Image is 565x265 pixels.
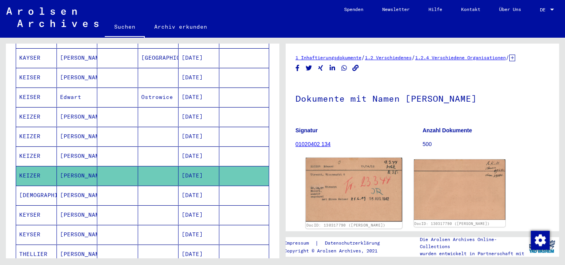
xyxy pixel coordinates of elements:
[57,68,98,87] mat-cell: [PERSON_NAME]
[57,166,98,185] mat-cell: [PERSON_NAME]
[138,48,179,68] mat-cell: [GEOGRAPHIC_DATA]
[179,48,219,68] mat-cell: [DATE]
[179,127,219,146] mat-cell: [DATE]
[319,239,389,247] a: Datenschutzerklärung
[317,63,325,73] button: Share on Xing
[16,166,57,185] mat-cell: KEIZER
[284,247,389,254] p: Copyright © Arolsen Archives, 2021
[16,48,57,68] mat-cell: KAYSER
[16,205,57,225] mat-cell: KEYSER
[179,88,219,107] mat-cell: [DATE]
[57,225,98,244] mat-cell: [PERSON_NAME]
[540,7,549,13] span: DE
[179,205,219,225] mat-cell: [DATE]
[328,63,337,73] button: Share on LinkedIn
[179,225,219,244] mat-cell: [DATE]
[527,237,557,256] img: yv_logo.png
[16,146,57,166] mat-cell: KEIZER
[284,239,389,247] div: |
[57,48,98,68] mat-cell: [PERSON_NAME]
[57,127,98,146] mat-cell: [PERSON_NAME]
[57,205,98,225] mat-cell: [PERSON_NAME]
[414,221,490,226] a: DocID: 130317790 ([PERSON_NAME])
[57,146,98,166] mat-cell: [PERSON_NAME]
[6,7,98,27] img: Arolsen_neg.svg
[340,63,348,73] button: Share on WhatsApp
[295,80,549,115] h1: Dokumente mit Namen [PERSON_NAME]
[352,63,360,73] button: Copy link
[306,158,402,222] img: 001.jpg
[179,68,219,87] mat-cell: [DATE]
[295,141,331,147] a: 01020402 134
[145,17,217,36] a: Archiv erkunden
[423,140,549,148] p: 500
[295,55,361,60] a: 1 Inhaftierungsdokumente
[531,231,550,250] img: Zustimmung ändern
[293,63,302,73] button: Share on Facebook
[423,127,472,133] b: Anzahl Dokumente
[179,245,219,264] mat-cell: [DATE]
[365,55,412,60] a: 1.2 Verschiedenes
[16,107,57,126] mat-cell: KEIZER
[412,54,415,61] span: /
[57,107,98,126] mat-cell: [PERSON_NAME]
[284,239,315,247] a: Impressum
[16,225,57,244] mat-cell: KEYSER
[420,250,525,257] p: wurden entwickelt in Partnerschaft mit
[506,54,509,61] span: /
[306,223,386,228] a: DocID: 130317790 ([PERSON_NAME])
[16,245,57,264] mat-cell: THELLIER
[179,166,219,185] mat-cell: [DATE]
[16,186,57,205] mat-cell: [DEMOGRAPHIC_DATA]
[16,127,57,146] mat-cell: KEIZER
[179,146,219,166] mat-cell: [DATE]
[105,17,145,38] a: Suchen
[57,88,98,107] mat-cell: Edwart
[414,159,506,220] img: 002.jpg
[295,127,318,133] b: Signatur
[179,107,219,126] mat-cell: [DATE]
[138,88,179,107] mat-cell: Ostrowice
[179,186,219,205] mat-cell: [DATE]
[305,63,313,73] button: Share on Twitter
[361,54,365,61] span: /
[415,55,506,60] a: 1.2.4 Verschiedene Organisationen
[57,245,98,264] mat-cell: [PERSON_NAME]
[57,186,98,205] mat-cell: [PERSON_NAME]
[420,236,525,250] p: Die Arolsen Archives Online-Collections
[16,88,57,107] mat-cell: KEISER
[16,68,57,87] mat-cell: KEISER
